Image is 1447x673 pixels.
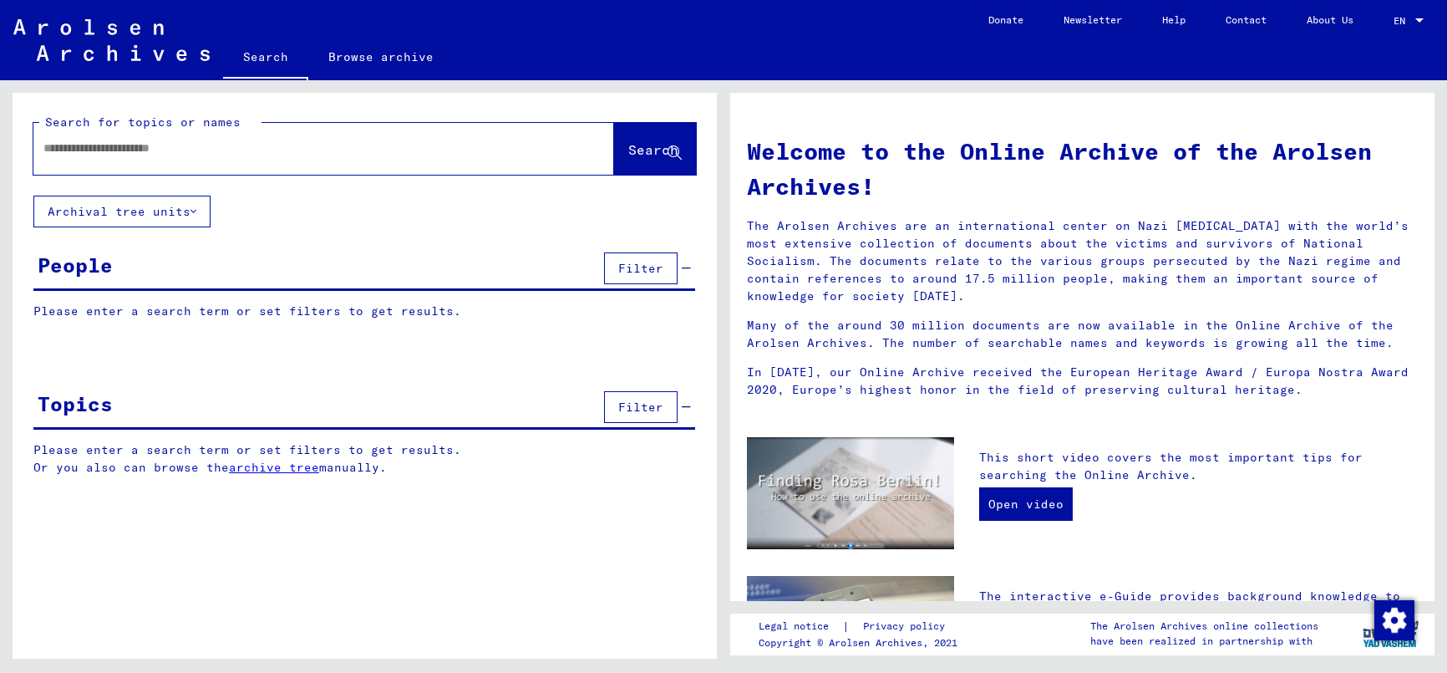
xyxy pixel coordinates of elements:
p: Please enter a search term or set filters to get results. Or you also can browse the manually. [33,441,696,477]
a: Open video [979,487,1073,521]
p: The Arolsen Archives are an international center on Nazi [MEDICAL_DATA] with the world’s most ext... [747,217,1418,305]
img: Arolsen_neg.svg [13,19,210,61]
a: Search [223,37,308,80]
p: This short video covers the most important tips for searching the Online Archive. [979,449,1418,484]
p: Many of the around 30 million documents are now available in the Online Archive of the Arolsen Ar... [747,317,1418,352]
p: The interactive e-Guide provides background knowledge to help you understand the documents. It in... [979,588,1418,658]
a: Privacy policy [850,618,965,635]
span: EN [1394,15,1412,27]
h1: Welcome to the Online Archive of the Arolsen Archives! [747,134,1418,204]
img: Change consent [1374,600,1414,640]
div: | [759,618,965,635]
p: The Arolsen Archives online collections [1090,619,1318,634]
span: Search [628,141,678,158]
button: Search [614,123,696,175]
p: Copyright © Arolsen Archives, 2021 [759,635,965,650]
a: Legal notice [759,618,842,635]
span: Filter [618,400,663,415]
p: have been realized in partnership with [1090,634,1318,649]
button: Filter [604,391,678,423]
button: Filter [604,252,678,284]
p: Please enter a search term or set filters to get results. [33,303,695,320]
mat-label: Search for topics or names [45,115,241,130]
img: yv_logo.png [1359,613,1422,655]
div: Topics [38,389,113,419]
a: archive tree [229,460,319,475]
div: People [38,250,113,280]
button: Archival tree units [33,196,211,227]
p: In [DATE], our Online Archive received the European Heritage Award / Europa Nostra Award 2020, Eu... [747,364,1418,399]
span: Filter [618,261,663,276]
img: video.jpg [747,437,954,550]
a: Browse archive [308,37,454,77]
